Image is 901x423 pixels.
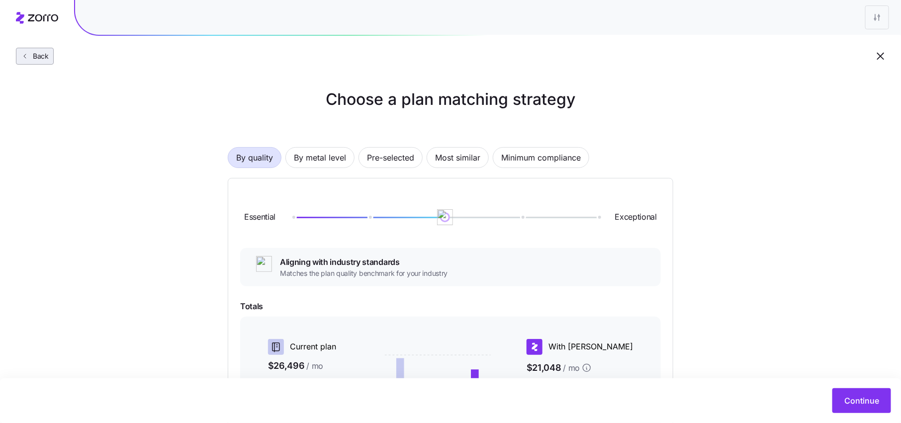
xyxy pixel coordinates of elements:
span: Matches the plan quality benchmark for your industry [280,268,448,278]
span: Exceptional [615,211,657,223]
span: By metal level [294,148,346,168]
span: / mo [563,362,580,374]
span: / mo [306,360,323,372]
h1: Choose a plan matching strategy [228,87,673,111]
span: Totals [240,300,661,313]
button: Back [16,48,54,65]
span: Pre-selected [367,148,414,168]
img: ai-icon.png [256,256,272,272]
div: Current plan [268,339,349,355]
button: Continue [832,388,891,413]
button: By metal level [285,147,355,168]
button: Minimum compliance [493,147,589,168]
button: By quality [228,147,281,168]
span: Most similar [435,148,480,168]
span: Minimum compliance [501,148,581,168]
span: $26,496 [268,359,349,373]
span: $21,048 [527,359,633,377]
span: Aligning with industry standards [280,256,448,268]
span: Back [29,51,49,61]
span: By quality [236,148,273,168]
div: With [PERSON_NAME] [527,339,633,355]
span: Essential [244,211,275,223]
button: Most similar [427,147,489,168]
span: Continue [844,395,879,407]
span: $1,060 avg. per employee [268,377,349,387]
button: Pre-selected [359,147,423,168]
img: ai-icon.png [437,209,453,225]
